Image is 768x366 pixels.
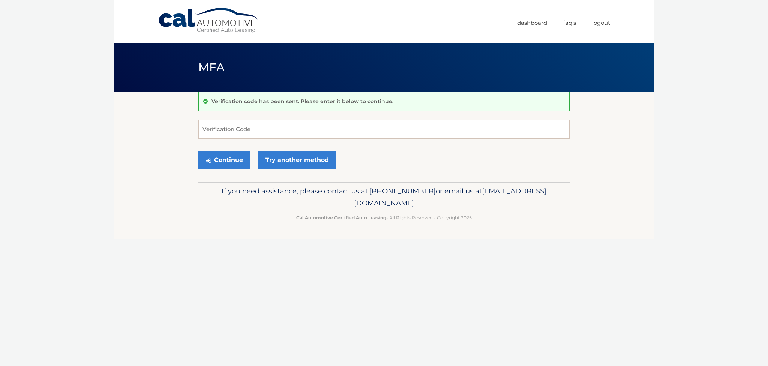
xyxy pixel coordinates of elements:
a: Cal Automotive [158,7,259,34]
a: Try another method [258,151,336,169]
strong: Cal Automotive Certified Auto Leasing [296,215,386,220]
p: Verification code has been sent. Please enter it below to continue. [211,98,393,105]
p: If you need assistance, please contact us at: or email us at [203,185,565,209]
a: Logout [592,16,610,29]
span: [PHONE_NUMBER] [369,187,436,195]
p: - All Rights Reserved - Copyright 2025 [203,214,565,222]
button: Continue [198,151,250,169]
span: MFA [198,60,225,74]
a: Dashboard [517,16,547,29]
a: FAQ's [563,16,576,29]
span: [EMAIL_ADDRESS][DOMAIN_NAME] [354,187,546,207]
input: Verification Code [198,120,570,139]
